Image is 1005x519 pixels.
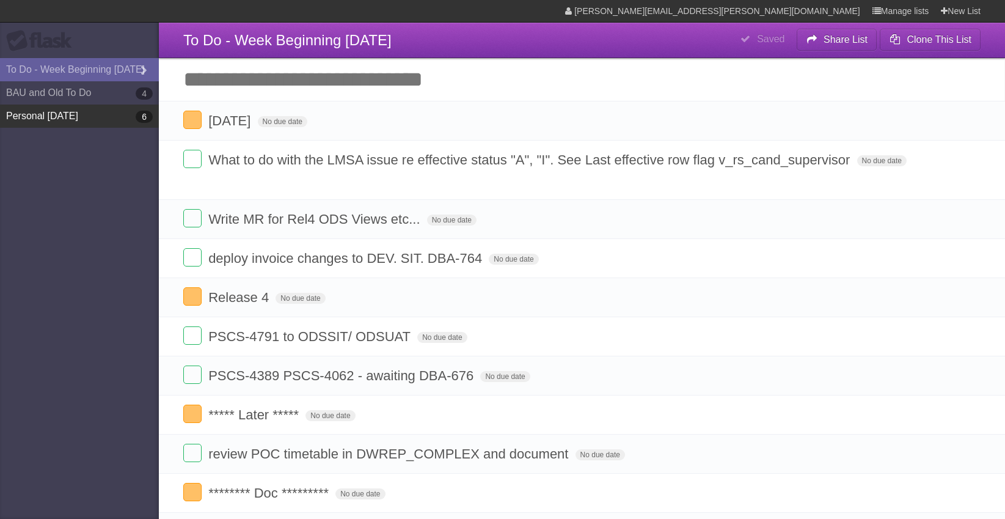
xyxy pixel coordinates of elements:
[276,293,325,304] span: No due date
[183,366,202,384] label: Done
[480,371,530,382] span: No due date
[183,444,202,462] label: Done
[183,405,202,423] label: Done
[183,32,392,48] span: To Do - Week Beginning [DATE]
[489,254,538,265] span: No due date
[208,251,485,266] span: deploy invoice changes to DEV. SIT. DBA-764
[208,290,272,305] span: Release 4
[183,111,202,129] label: Done
[183,248,202,267] label: Done
[208,368,477,383] span: PSCS-4389 PSCS-4062 - awaiting DBA-676
[208,113,254,128] span: [DATE]
[183,150,202,168] label: Done
[880,29,981,51] button: Clone This List
[183,287,202,306] label: Done
[183,326,202,345] label: Done
[417,332,467,343] span: No due date
[136,87,153,100] b: 4
[797,29,877,51] button: Share List
[6,30,79,52] div: Flask
[824,34,868,45] b: Share List
[258,116,307,127] span: No due date
[576,449,625,460] span: No due date
[857,155,907,166] span: No due date
[208,329,414,344] span: PSCS-4791 to ODSSIT/ ODSUAT
[183,209,202,227] label: Done
[208,152,853,167] span: What to do with the LMSA issue re effective status "A", "I". See Last effective row flag v_rs_can...
[305,410,355,421] span: No due date
[427,215,477,226] span: No due date
[136,111,153,123] b: 6
[208,212,423,227] span: Write MR for Rel4 ODS Views etc...
[907,34,971,45] b: Clone This List
[183,483,202,501] label: Done
[757,34,784,44] b: Saved
[208,446,571,462] span: review POC timetable in DWREP_COMPLEX and document
[335,488,385,499] span: No due date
